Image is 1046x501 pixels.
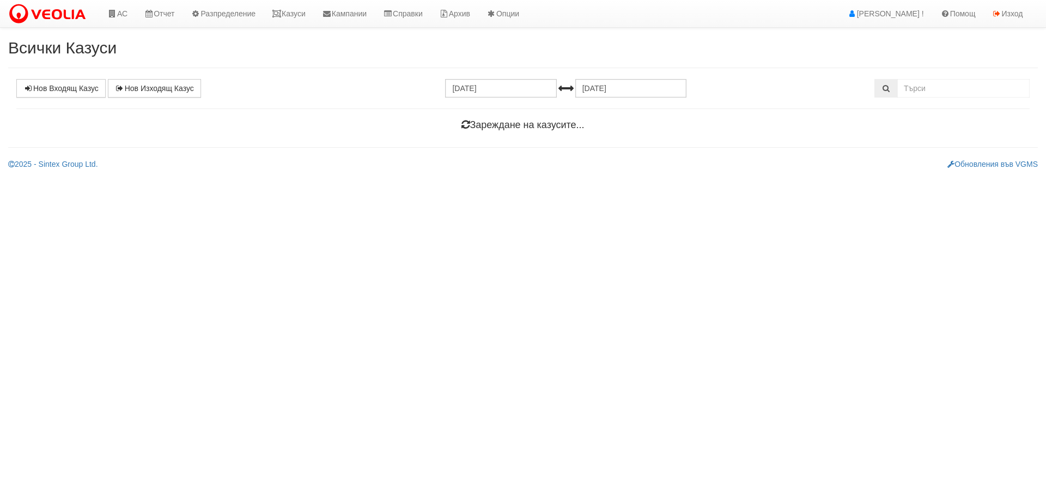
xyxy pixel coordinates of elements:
[8,160,98,168] a: 2025 - Sintex Group Ltd.
[16,120,1030,131] h4: Зареждане на казусите...
[897,79,1030,98] input: Търсене по Идентификатор, Бл/Вх/Ап, Тип, Описание, Моб. Номер, Имейл, Файл, Коментар,
[108,79,201,98] a: Нов Изходящ Казус
[16,79,106,98] a: Нов Входящ Казус
[947,160,1038,168] a: Обновления във VGMS
[8,3,91,26] img: VeoliaLogo.png
[8,39,1038,57] h2: Всички Казуси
